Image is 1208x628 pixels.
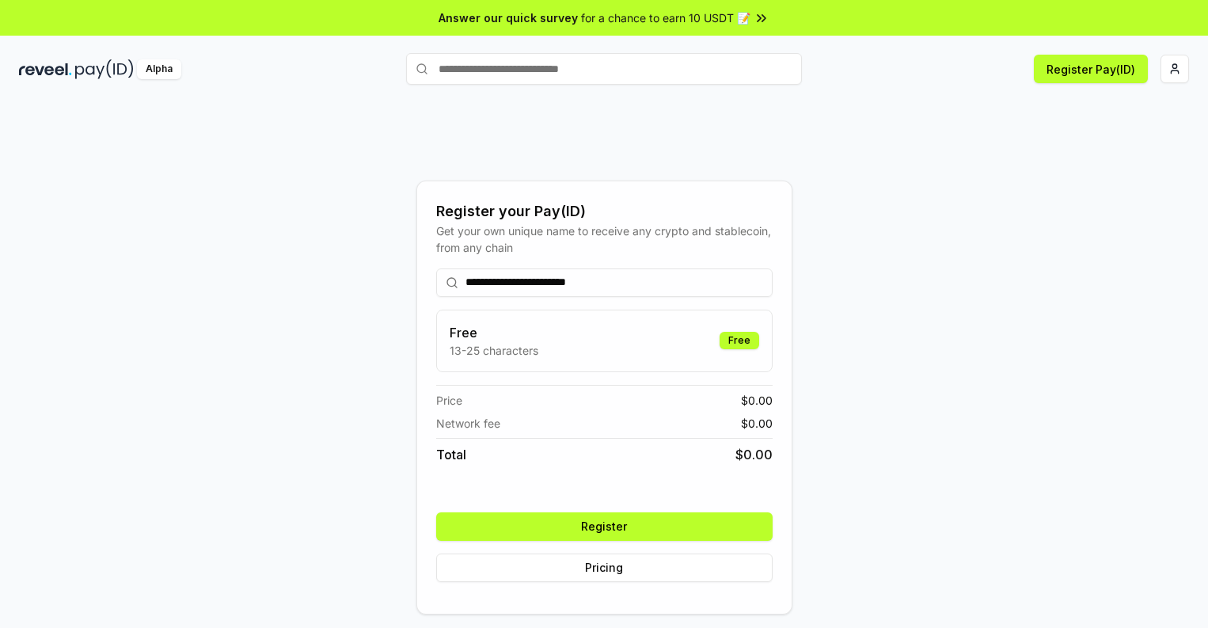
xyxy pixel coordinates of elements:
[436,223,773,256] div: Get your own unique name to receive any crypto and stablecoin, from any chain
[581,10,750,26] span: for a chance to earn 10 USDT 📝
[19,59,72,79] img: reveel_dark
[436,415,500,432] span: Network fee
[436,512,773,541] button: Register
[720,332,759,349] div: Free
[741,392,773,409] span: $ 0.00
[1034,55,1148,83] button: Register Pay(ID)
[735,445,773,464] span: $ 0.00
[450,342,538,359] p: 13-25 characters
[436,392,462,409] span: Price
[741,415,773,432] span: $ 0.00
[436,554,773,582] button: Pricing
[439,10,578,26] span: Answer our quick survey
[450,323,538,342] h3: Free
[436,445,466,464] span: Total
[436,200,773,223] div: Register your Pay(ID)
[137,59,181,79] div: Alpha
[75,59,134,79] img: pay_id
